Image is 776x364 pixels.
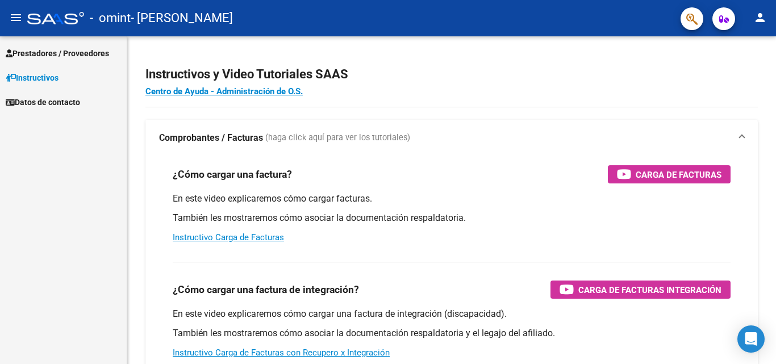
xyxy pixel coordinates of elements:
h3: ¿Cómo cargar una factura? [173,166,292,182]
div: Open Intercom Messenger [737,325,765,353]
h3: ¿Cómo cargar una factura de integración? [173,282,359,298]
span: - omint [90,6,131,31]
span: Prestadores / Proveedores [6,47,109,60]
span: Carga de Facturas [636,168,721,182]
a: Instructivo Carga de Facturas con Recupero x Integración [173,348,390,358]
button: Carga de Facturas [608,165,731,183]
span: - [PERSON_NAME] [131,6,233,31]
mat-icon: person [753,11,767,24]
p: También les mostraremos cómo asociar la documentación respaldatoria y el legajo del afiliado. [173,327,731,340]
mat-expansion-panel-header: Comprobantes / Facturas (haga click aquí para ver los tutoriales) [145,120,758,156]
button: Carga de Facturas Integración [550,281,731,299]
span: Datos de contacto [6,96,80,108]
mat-icon: menu [9,11,23,24]
h2: Instructivos y Video Tutoriales SAAS [145,64,758,85]
span: Instructivos [6,72,59,84]
strong: Comprobantes / Facturas [159,132,263,144]
p: En este video explicaremos cómo cargar facturas. [173,193,731,205]
span: (haga click aquí para ver los tutoriales) [265,132,410,144]
span: Carga de Facturas Integración [578,283,721,297]
p: En este video explicaremos cómo cargar una factura de integración (discapacidad). [173,308,731,320]
p: También les mostraremos cómo asociar la documentación respaldatoria. [173,212,731,224]
a: Centro de Ayuda - Administración de O.S. [145,86,303,97]
a: Instructivo Carga de Facturas [173,232,284,242]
